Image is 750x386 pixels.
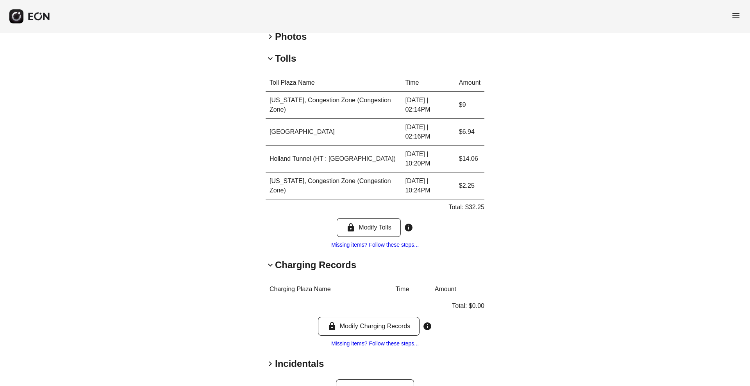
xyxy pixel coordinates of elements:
span: keyboard_arrow_right [266,359,275,368]
button: Modify Charging Records [318,317,420,336]
h2: Photos [275,30,307,43]
td: [DATE] | 10:20PM [401,146,455,173]
td: [US_STATE], Congestion Zone (Congestion Zone) [266,173,401,199]
span: lock [346,223,355,232]
a: Missing items? Follow these steps... [331,242,419,248]
h2: Incidentals [275,358,324,370]
td: [DATE] | 02:14PM [401,92,455,119]
span: keyboard_arrow_down [266,54,275,63]
span: keyboard_arrow_down [266,260,275,270]
th: Amount [431,281,484,298]
span: info [404,223,413,232]
td: $2.25 [455,173,484,199]
h2: Tolls [275,52,296,65]
td: [GEOGRAPHIC_DATA] [266,119,401,146]
p: Total: $32.25 [448,203,484,212]
td: [US_STATE], Congestion Zone (Congestion Zone) [266,92,401,119]
a: Missing items? Follow these steps... [331,340,419,347]
span: lock [327,322,337,331]
button: Modify Tolls [337,218,400,237]
span: info [423,322,432,331]
th: Time [401,74,455,92]
td: $14.06 [455,146,484,173]
span: keyboard_arrow_right [266,32,275,41]
th: Toll Plaza Name [266,74,401,92]
h2: Charging Records [275,259,356,271]
td: $9 [455,92,484,119]
td: Holland Tunnel (HT : [GEOGRAPHIC_DATA]) [266,146,401,173]
td: [DATE] | 02:16PM [401,119,455,146]
th: Time [391,281,430,298]
span: menu [731,11,741,20]
td: $6.94 [455,119,484,146]
p: Total: $0.00 [452,301,484,311]
th: Amount [455,74,484,92]
th: Charging Plaza Name [266,281,391,298]
td: [DATE] | 10:24PM [401,173,455,199]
